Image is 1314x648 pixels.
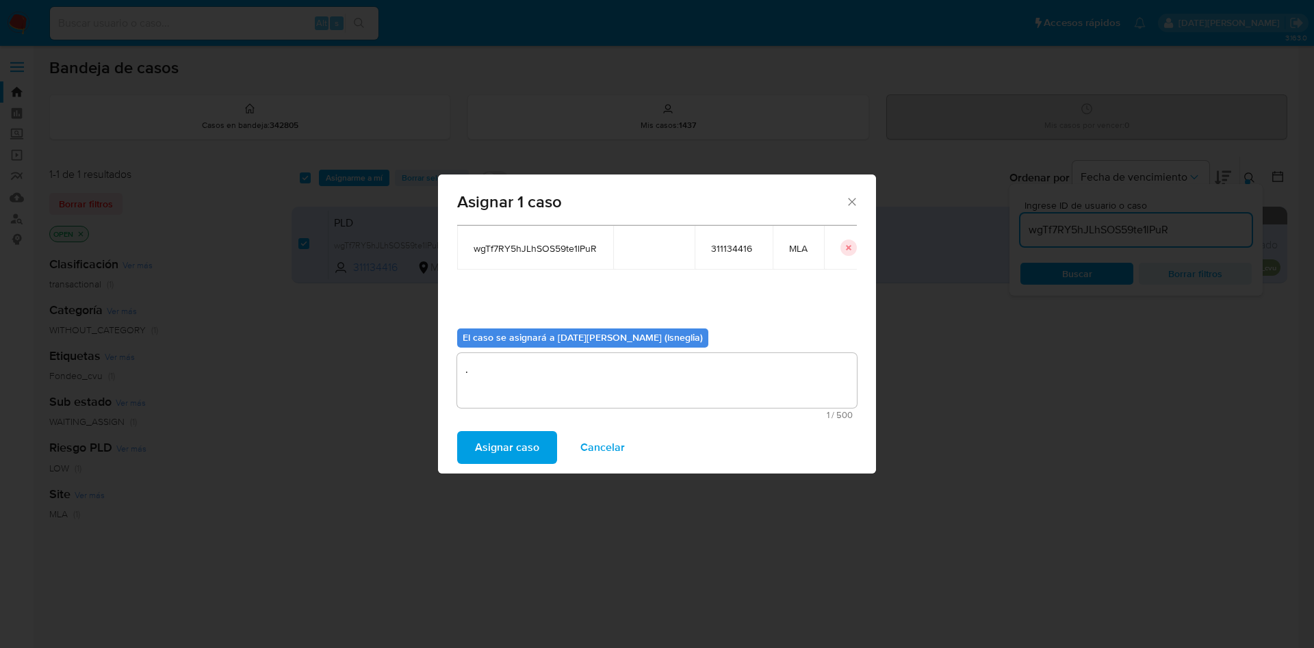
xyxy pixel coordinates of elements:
textarea: . [457,353,857,408]
span: Máximo 500 caracteres [461,411,853,419]
span: 311134416 [711,242,756,255]
button: Cerrar ventana [845,195,858,207]
span: Cancelar [580,432,625,463]
button: icon-button [840,239,857,256]
span: wgTf7RY5hJLhSOS59te1lPuR [474,242,597,255]
span: MLA [789,242,808,255]
button: Cancelar [563,431,643,464]
span: Asignar 1 caso [457,194,845,210]
div: assign-modal [438,174,876,474]
span: Asignar caso [475,432,539,463]
button: Asignar caso [457,431,557,464]
b: El caso se asignará a [DATE][PERSON_NAME] (lsneglia) [463,331,703,344]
